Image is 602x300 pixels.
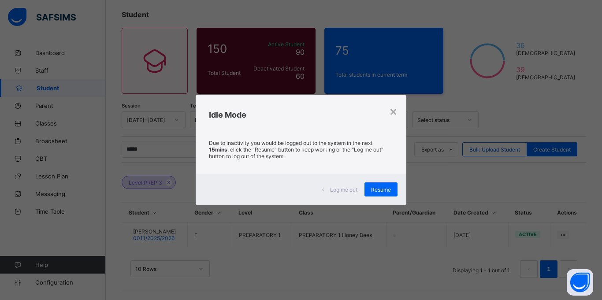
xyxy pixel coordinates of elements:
h2: Idle Mode [209,110,393,119]
button: Open asap [567,269,593,296]
div: × [389,104,398,119]
strong: 15mins [209,146,227,153]
p: Due to inactivity you would be logged out to the system in the next , click the "Resume" button t... [209,140,393,159]
span: Resume [371,186,391,193]
span: Log me out [330,186,357,193]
